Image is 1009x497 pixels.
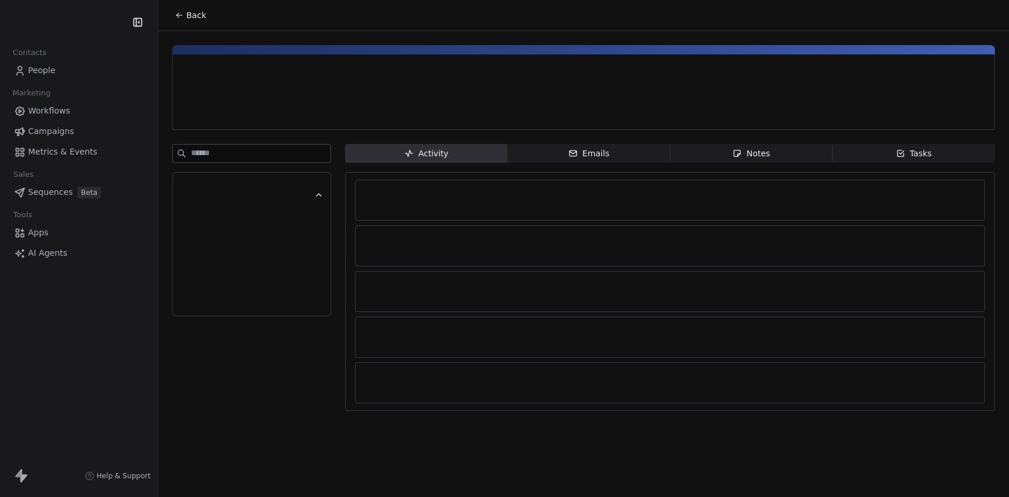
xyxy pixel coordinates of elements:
div: Notes [732,148,770,160]
span: People [28,64,56,77]
a: Campaigns [9,122,148,141]
span: Sales [8,166,39,183]
span: Help & Support [97,471,151,481]
span: Apps [28,227,49,239]
span: AI Agents [28,247,67,259]
a: AI Agents [9,244,148,263]
a: People [9,61,148,80]
span: Back [186,9,206,21]
span: Campaigns [28,125,74,138]
div: Emails [568,148,609,160]
a: Workflows [9,101,148,121]
span: Sequences [28,186,73,198]
button: Back [168,5,213,26]
span: Beta [77,187,101,198]
a: Metrics & Events [9,142,148,162]
a: Apps [9,223,148,242]
span: Contacts [8,44,52,61]
div: Tasks [896,148,932,160]
span: Tools [8,206,37,224]
a: Help & Support [85,471,151,481]
span: Metrics & Events [28,146,97,158]
span: Marketing [8,84,56,102]
a: SequencesBeta [9,183,148,202]
span: Workflows [28,105,70,117]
